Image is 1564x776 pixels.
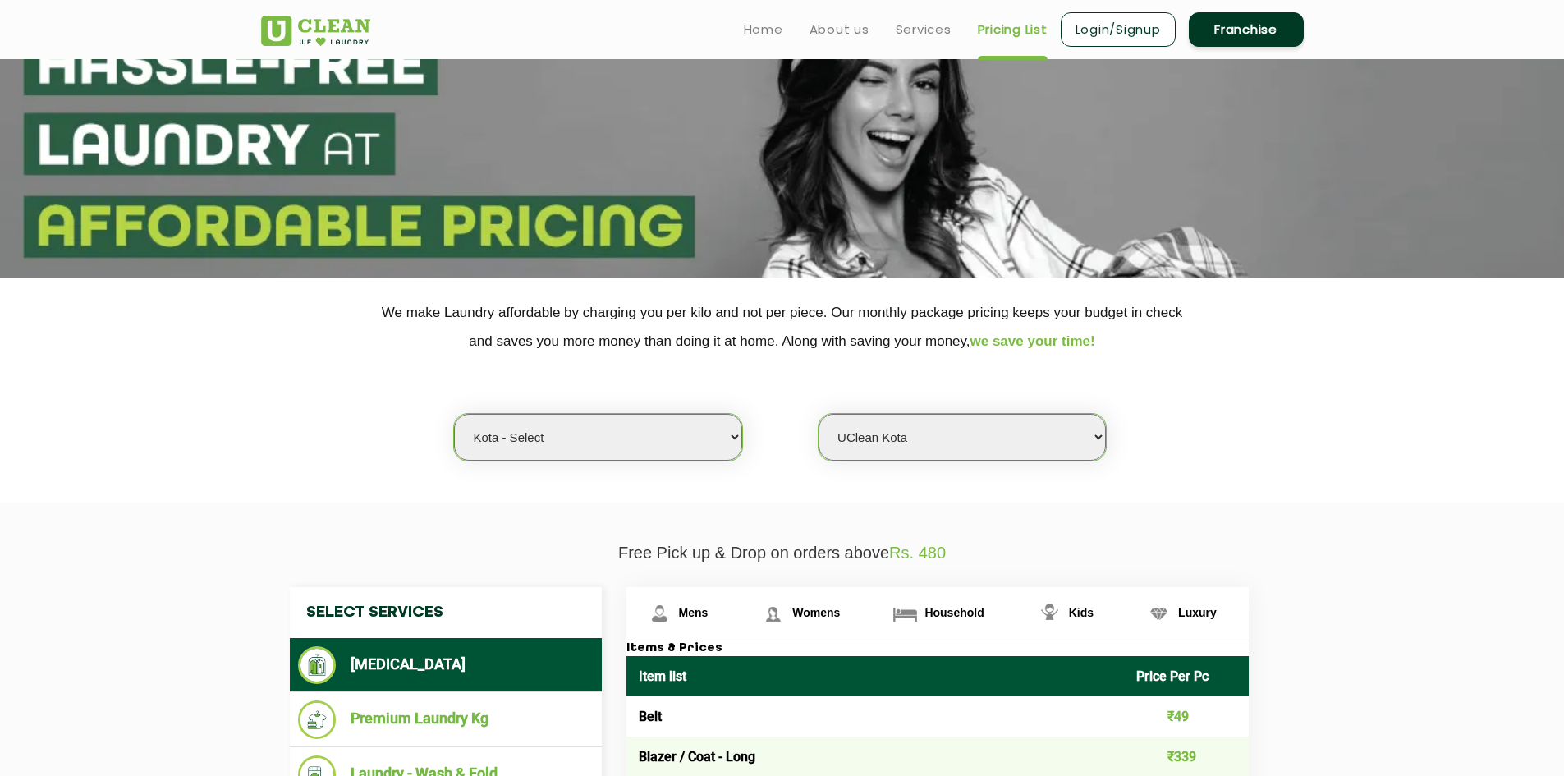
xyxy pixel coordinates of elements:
[626,656,1125,696] th: Item list
[1061,12,1176,47] a: Login/Signup
[298,646,337,684] img: Dry Cleaning
[896,20,952,39] a: Services
[626,641,1249,656] h3: Items & Prices
[970,333,1095,349] span: we save your time!
[645,599,674,628] img: Mens
[261,544,1304,562] p: Free Pick up & Drop on orders above
[298,646,594,684] li: [MEDICAL_DATA]
[261,16,370,46] img: UClean Laundry and Dry Cleaning
[626,696,1125,737] td: Belt
[924,606,984,619] span: Household
[1035,599,1064,628] img: Kids
[1144,599,1173,628] img: Luxury
[1124,656,1249,696] th: Price Per Pc
[759,599,787,628] img: Womens
[810,20,869,39] a: About us
[290,587,602,638] h4: Select Services
[298,700,337,739] img: Premium Laundry Kg
[261,298,1304,356] p: We make Laundry affordable by charging you per kilo and not per piece. Our monthly package pricin...
[792,606,840,619] span: Womens
[298,700,594,739] li: Premium Laundry Kg
[679,606,709,619] span: Mens
[744,20,783,39] a: Home
[978,20,1048,39] a: Pricing List
[1124,696,1249,737] td: ₹49
[1178,606,1217,619] span: Luxury
[1069,606,1094,619] span: Kids
[1189,12,1304,47] a: Franchise
[889,544,946,562] span: Rs. 480
[891,599,920,628] img: Household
